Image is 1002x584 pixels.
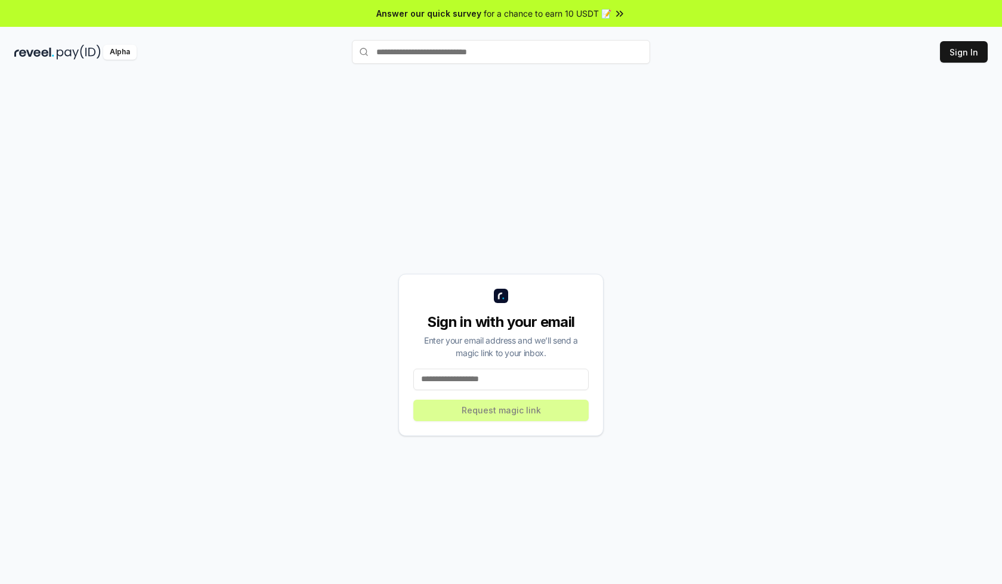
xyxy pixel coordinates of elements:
[413,313,589,332] div: Sign in with your email
[413,334,589,359] div: Enter your email address and we’ll send a magic link to your inbox.
[376,7,481,20] span: Answer our quick survey
[103,45,137,60] div: Alpha
[494,289,508,303] img: logo_small
[14,45,54,60] img: reveel_dark
[484,7,611,20] span: for a chance to earn 10 USDT 📝
[940,41,988,63] button: Sign In
[57,45,101,60] img: pay_id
